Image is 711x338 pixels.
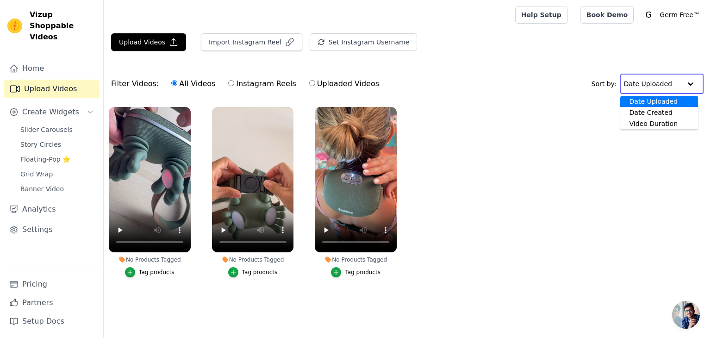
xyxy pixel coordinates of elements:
[111,73,384,94] div: Filter Videos:
[656,6,704,23] p: Germ Free™
[620,118,698,129] div: Video Duration
[30,9,96,43] span: Vizup Shoppable Videos
[15,168,100,181] a: Grid Wrap
[309,78,380,90] label: Uploaded Videos
[4,80,100,98] a: Upload Videos
[201,33,302,51] button: Import Instagram Reel
[15,182,100,195] a: Banner Video
[309,80,315,86] input: Uploaded Videos
[310,33,417,51] button: Set Instagram Username
[15,123,100,136] a: Slider Carousels
[620,96,698,107] div: Date Uploaded
[515,6,568,24] a: Help Setup
[345,269,380,276] div: Tag products
[242,269,278,276] div: Tag products
[620,107,698,118] div: Date Created
[592,74,704,94] div: Sort by:
[171,80,177,86] input: All Videos
[15,138,100,151] a: Story Circles
[641,6,704,23] button: G Germ Free™
[109,256,191,263] div: No Products Tagged
[672,301,700,329] div: Chat abierto
[4,103,100,121] button: Create Widgets
[4,294,100,312] a: Partners
[4,200,100,219] a: Analytics
[228,80,234,86] input: Instagram Reels
[580,6,634,24] a: Book Demo
[4,312,100,331] a: Setup Docs
[228,78,296,90] label: Instagram Reels
[7,19,22,33] img: Vizup
[4,275,100,294] a: Pricing
[20,169,53,179] span: Grid Wrap
[20,125,73,134] span: Slider Carousels
[22,106,79,118] span: Create Widgets
[20,184,64,194] span: Banner Video
[111,33,186,51] button: Upload Videos
[315,256,397,263] div: No Products Tagged
[15,153,100,166] a: Floating-Pop ⭐
[212,256,294,263] div: No Products Tagged
[125,267,175,277] button: Tag products
[171,78,216,90] label: All Videos
[139,269,175,276] div: Tag products
[4,220,100,239] a: Settings
[646,10,652,19] text: G
[4,59,100,78] a: Home
[20,140,61,149] span: Story Circles
[331,267,380,277] button: Tag products
[228,267,278,277] button: Tag products
[20,155,70,164] span: Floating-Pop ⭐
